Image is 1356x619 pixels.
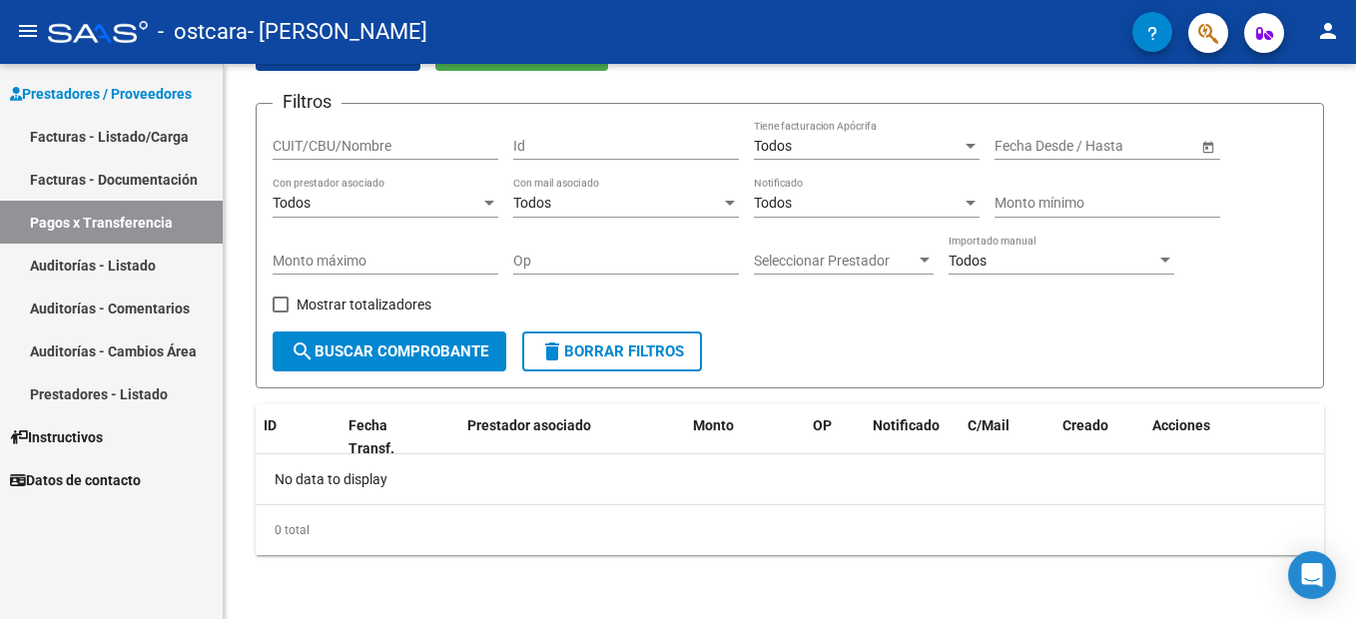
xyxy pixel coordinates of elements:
[865,404,960,470] datatable-header-cell: Notificado
[264,417,277,433] span: ID
[968,417,1010,433] span: C/Mail
[873,417,940,433] span: Notificado
[1152,417,1210,433] span: Acciones
[1288,551,1336,599] div: Open Intercom Messenger
[1316,19,1340,43] mat-icon: person
[693,417,734,433] span: Monto
[960,404,1054,470] datatable-header-cell: C/Mail
[949,253,987,269] span: Todos
[754,253,916,270] span: Seleccionar Prestador
[10,426,103,448] span: Instructivos
[1144,404,1324,470] datatable-header-cell: Acciones
[805,404,865,470] datatable-header-cell: OP
[158,10,248,54] span: - ostcara
[10,469,141,491] span: Datos de contacto
[256,454,1324,504] div: No data to display
[291,342,488,360] span: Buscar Comprobante
[754,195,792,211] span: Todos
[754,138,792,154] span: Todos
[685,404,805,470] datatable-header-cell: Monto
[297,293,431,316] span: Mostrar totalizadores
[522,331,702,371] button: Borrar Filtros
[256,404,340,470] datatable-header-cell: ID
[291,339,315,363] mat-icon: search
[1073,138,1171,155] input: End date
[1062,417,1108,433] span: Creado
[10,83,192,105] span: Prestadores / Proveedores
[1197,136,1218,157] button: Open calendar
[1054,404,1144,470] datatable-header-cell: Creado
[16,19,40,43] mat-icon: menu
[540,342,684,360] span: Borrar Filtros
[348,417,394,456] span: Fecha Transf.
[340,404,430,470] datatable-header-cell: Fecha Transf.
[256,505,1324,555] div: 0 total
[273,195,311,211] span: Todos
[540,339,564,363] mat-icon: delete
[248,10,427,54] span: - [PERSON_NAME]
[995,138,1056,155] input: Start date
[459,404,685,470] datatable-header-cell: Prestador asociado
[273,88,341,116] h3: Filtros
[273,331,506,371] button: Buscar Comprobante
[813,417,832,433] span: OP
[467,417,591,433] span: Prestador asociado
[513,195,551,211] span: Todos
